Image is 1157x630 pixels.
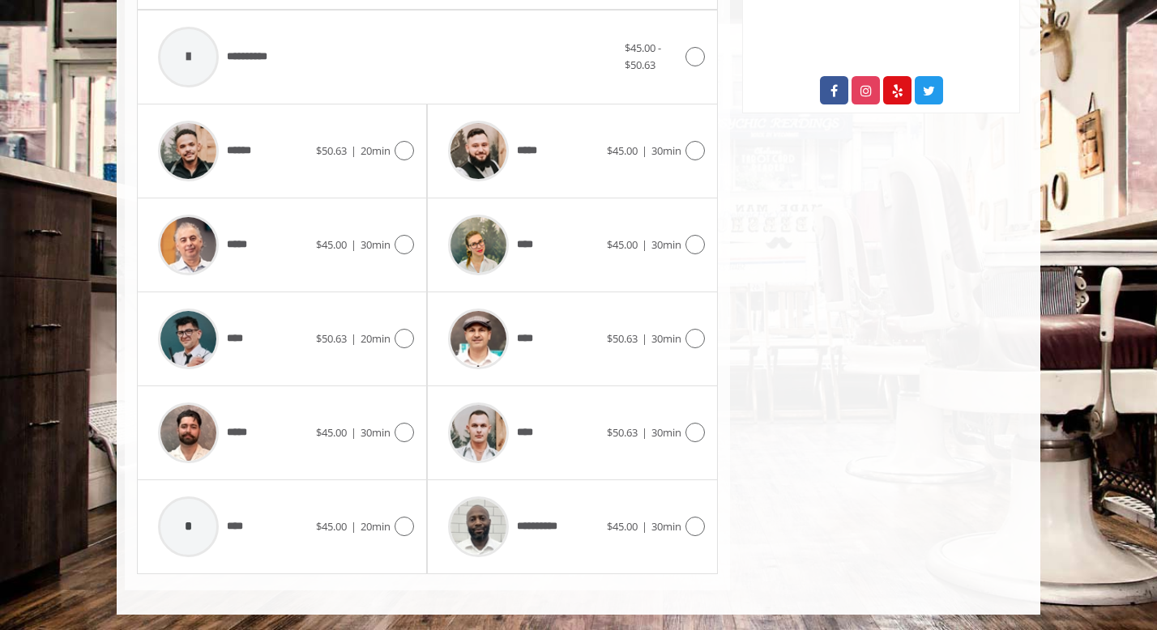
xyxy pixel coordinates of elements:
[607,331,638,346] span: $50.63
[351,331,356,346] span: |
[351,519,356,534] span: |
[651,519,681,534] span: 30min
[361,143,391,158] span: 20min
[642,425,647,440] span: |
[361,425,391,440] span: 30min
[651,425,681,440] span: 30min
[316,425,347,440] span: $45.00
[607,425,638,440] span: $50.63
[361,331,391,346] span: 20min
[607,143,638,158] span: $45.00
[316,519,347,534] span: $45.00
[316,331,347,346] span: $50.63
[607,519,638,534] span: $45.00
[642,237,647,252] span: |
[625,40,661,72] span: $45.00 - $50.63
[316,237,347,252] span: $45.00
[351,237,356,252] span: |
[642,519,647,534] span: |
[316,143,347,158] span: $50.63
[642,331,647,346] span: |
[361,237,391,252] span: 30min
[651,143,681,158] span: 30min
[651,237,681,252] span: 30min
[351,425,356,440] span: |
[607,237,638,252] span: $45.00
[642,143,647,158] span: |
[651,331,681,346] span: 30min
[351,143,356,158] span: |
[361,519,391,534] span: 20min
